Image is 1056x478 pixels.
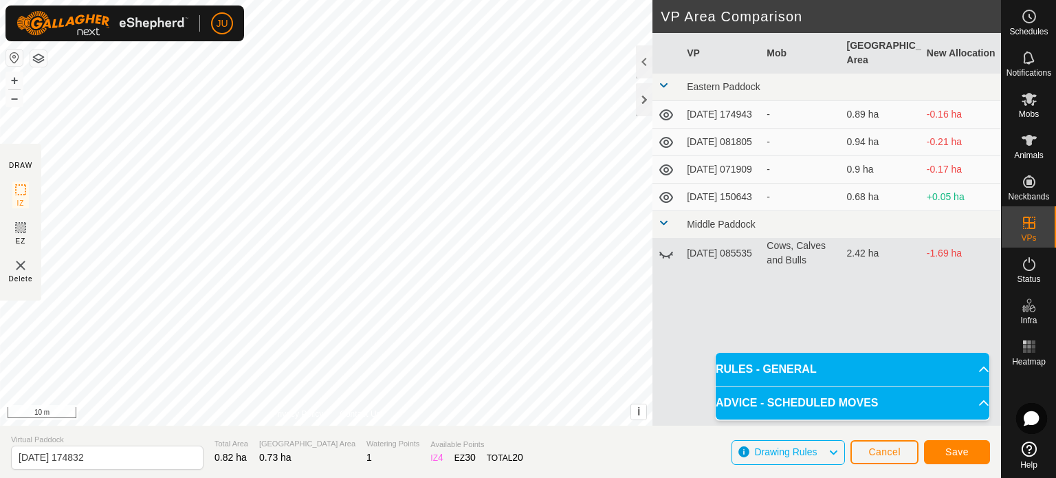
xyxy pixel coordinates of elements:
[366,452,372,463] span: 1
[681,239,761,268] td: [DATE] 085535
[716,361,817,378] span: RULES - GENERAL
[924,440,990,464] button: Save
[6,90,23,107] button: –
[767,190,835,204] div: -
[687,81,760,92] span: Eastern Paddock
[631,404,646,420] button: i
[487,450,523,465] div: TOTAL
[12,257,29,274] img: VP
[761,33,841,74] th: Mob
[921,156,1001,184] td: -0.17 ha
[945,446,969,457] span: Save
[841,33,921,74] th: [GEOGRAPHIC_DATA] Area
[30,50,47,67] button: Map Layers
[687,219,756,230] span: Middle Paddock
[1008,193,1049,201] span: Neckbands
[11,434,203,446] span: Virtual Paddock
[465,452,476,463] span: 30
[259,438,355,450] span: [GEOGRAPHIC_DATA] Area
[921,33,1001,74] th: New Allocation
[366,438,419,450] span: Watering Points
[340,408,380,420] a: Contact Us
[16,11,188,36] img: Gallagher Logo
[216,17,228,31] span: JU
[6,72,23,89] button: +
[259,452,291,463] span: 0.73 ha
[637,406,640,417] span: i
[661,8,1001,25] h2: VP Area Comparison
[9,160,32,171] div: DRAW
[16,236,26,246] span: EZ
[1006,69,1051,77] span: Notifications
[214,452,247,463] span: 0.82 ha
[1021,234,1036,242] span: VPs
[272,408,324,420] a: Privacy Policy
[681,184,761,211] td: [DATE] 150643
[921,101,1001,129] td: -0.16 ha
[681,101,761,129] td: [DATE] 174943
[438,452,443,463] span: 4
[1019,110,1039,118] span: Mobs
[681,33,761,74] th: VP
[1014,151,1044,160] span: Animals
[716,395,878,411] span: ADVICE - SCHEDULED MOVES
[430,450,443,465] div: IZ
[9,274,33,284] span: Delete
[841,184,921,211] td: 0.68 ha
[921,129,1001,156] td: -0.21 ha
[1012,358,1046,366] span: Heatmap
[841,156,921,184] td: 0.9 ha
[767,135,835,149] div: -
[841,129,921,156] td: 0.94 ha
[430,439,523,450] span: Available Points
[1020,316,1037,325] span: Infra
[716,353,989,386] p-accordion-header: RULES - GENERAL
[681,156,761,184] td: [DATE] 071909
[841,101,921,129] td: 0.89 ha
[850,440,918,464] button: Cancel
[214,438,248,450] span: Total Area
[921,184,1001,211] td: +0.05 ha
[6,50,23,66] button: Reset Map
[512,452,523,463] span: 20
[921,239,1001,268] td: -1.69 ha
[454,450,476,465] div: EZ
[681,129,761,156] td: [DATE] 081805
[767,162,835,177] div: -
[1009,28,1048,36] span: Schedules
[1002,436,1056,475] a: Help
[841,239,921,268] td: 2.42 ha
[1017,275,1040,283] span: Status
[868,446,901,457] span: Cancel
[767,239,835,268] div: Cows, Calves and Bulls
[767,107,835,122] div: -
[17,198,25,208] span: IZ
[1020,461,1037,469] span: Help
[716,387,989,420] p-accordion-header: ADVICE - SCHEDULED MOVES
[754,446,817,457] span: Drawing Rules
